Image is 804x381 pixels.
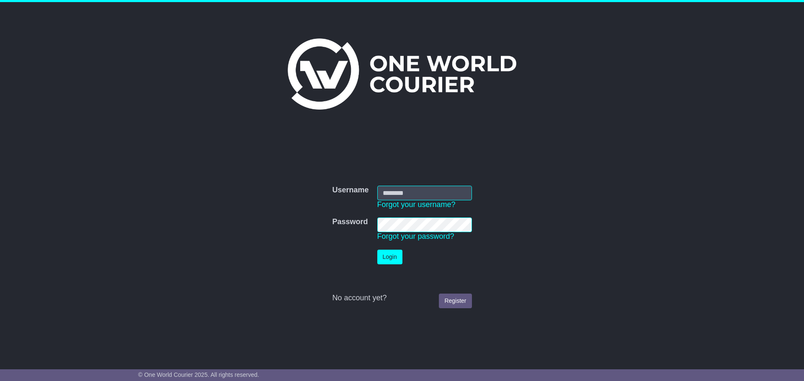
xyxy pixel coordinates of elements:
label: Password [332,217,368,227]
a: Forgot your password? [377,232,454,240]
div: No account yet? [332,294,472,303]
img: One World [288,38,516,110]
label: Username [332,186,368,195]
button: Login [377,250,402,264]
a: Forgot your username? [377,200,456,209]
a: Register [439,294,472,308]
span: © One World Courier 2025. All rights reserved. [138,371,259,378]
